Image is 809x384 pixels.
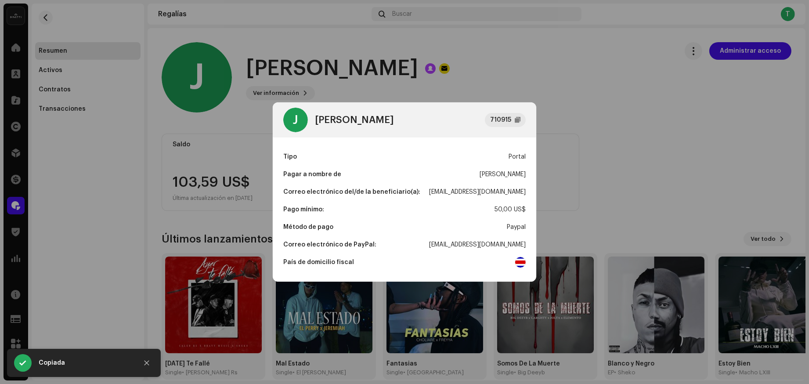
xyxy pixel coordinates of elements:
[490,115,511,125] div: 710915
[429,236,526,254] div: [EMAIL_ADDRESS][DOMAIN_NAME]
[315,115,394,125] div: [PERSON_NAME]
[283,183,420,201] div: Correo electrónico del/de la beneficiario(a):
[283,254,354,271] div: País de domicilio fiscal
[509,148,526,166] div: Portal
[283,236,376,254] div: Correo electrónico de PayPal:
[429,183,526,201] div: [EMAIL_ADDRESS][DOMAIN_NAME]
[283,201,324,218] div: Pago mínimo:
[495,201,526,218] div: 50,00 US$
[283,218,333,236] div: Método de pago
[283,166,341,183] div: Pagar a nombre de
[283,108,308,132] div: J
[507,218,526,236] div: Paypal
[138,354,155,372] button: Close
[39,358,131,368] div: Copiada
[480,166,526,183] div: [PERSON_NAME]
[283,148,297,166] div: Tipo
